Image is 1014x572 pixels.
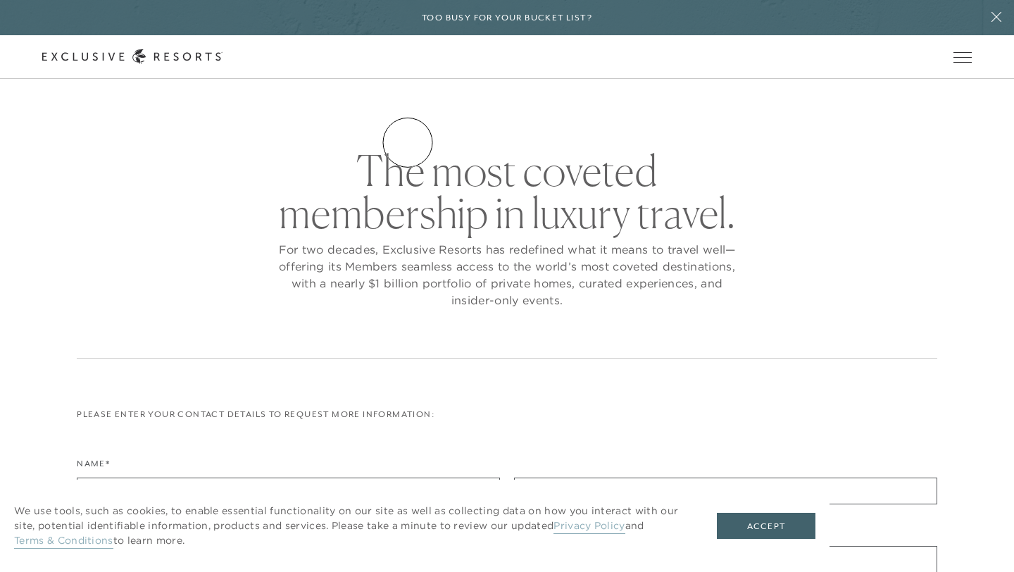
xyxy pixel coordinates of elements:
label: Name* [77,457,110,478]
input: First [77,478,500,504]
a: Terms & Conditions [14,534,113,549]
a: Privacy Policy [553,519,625,534]
p: For two decades, Exclusive Resorts has redefined what it means to travel well—offering its Member... [275,241,739,309]
p: Please enter your contact details to request more information: [77,408,937,421]
button: Open navigation [953,52,972,62]
button: Accept [717,513,815,540]
h6: Too busy for your bucket list? [422,11,592,25]
h2: The most coveted membership in luxury travel. [275,149,739,234]
input: Last [514,478,937,504]
p: We use tools, such as cookies, to enable essential functionality on our site as well as collectin... [14,504,689,548]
